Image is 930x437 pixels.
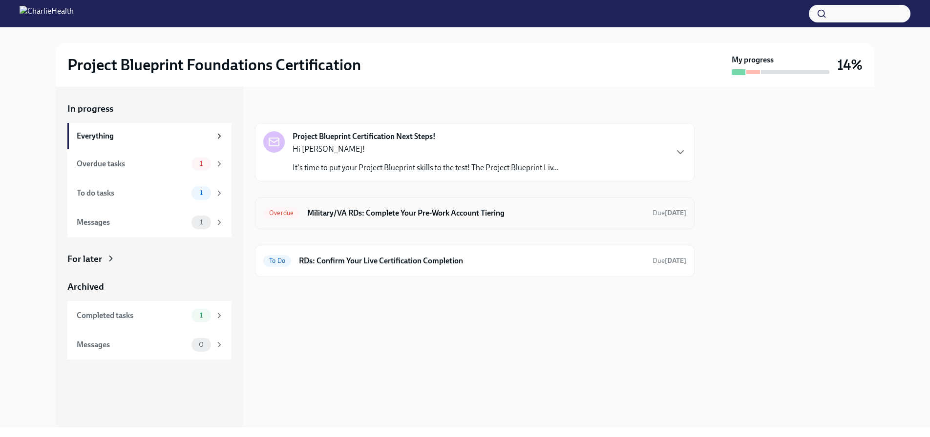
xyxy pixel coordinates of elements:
h3: 14% [837,56,863,74]
a: Messages1 [67,208,232,237]
div: Completed tasks [77,310,188,321]
div: Messages [77,339,188,350]
div: For later [67,253,102,265]
strong: [DATE] [665,257,686,265]
h6: RDs: Confirm Your Live Certification Completion [299,256,645,266]
strong: [DATE] [665,209,686,217]
a: Completed tasks1 [67,301,232,330]
img: CharlieHealth [20,6,74,21]
a: Everything [67,123,232,149]
strong: Project Blueprint Certification Next Steps! [293,131,436,142]
a: To do tasks1 [67,179,232,208]
h6: Military/VA RDs: Complete Your Pre-Work Account Tiering [307,208,645,218]
span: September 15th, 2025 12:00 [653,256,686,265]
span: 1 [194,189,209,197]
div: Messages [77,217,188,228]
a: In progress [67,102,232,115]
span: Due [653,209,686,217]
strong: My progress [732,55,774,65]
p: It's time to put your Project Blueprint skills to the test! The Project Blueprint Liv... [293,162,559,173]
a: Messages0 [67,330,232,359]
span: Overdue [263,209,299,217]
span: 1 [194,218,209,226]
span: 1 [194,312,209,319]
a: To DoRDs: Confirm Your Live Certification CompletionDue[DATE] [263,253,686,269]
span: August 28th, 2025 12:00 [653,208,686,218]
div: To do tasks [77,188,188,199]
h2: Project Blueprint Foundations Certification [67,55,361,75]
span: 0 [193,341,210,348]
div: In progress [255,102,301,115]
span: Due [653,257,686,265]
a: For later [67,253,232,265]
div: Everything [77,131,211,141]
a: Archived [67,280,232,293]
span: 1 [194,160,209,167]
p: Hi [PERSON_NAME]! [293,144,559,155]
div: Overdue tasks [77,159,188,169]
a: OverdueMilitary/VA RDs: Complete Your Pre-Work Account TieringDue[DATE] [263,205,686,221]
span: To Do [263,257,291,264]
a: Overdue tasks1 [67,149,232,179]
